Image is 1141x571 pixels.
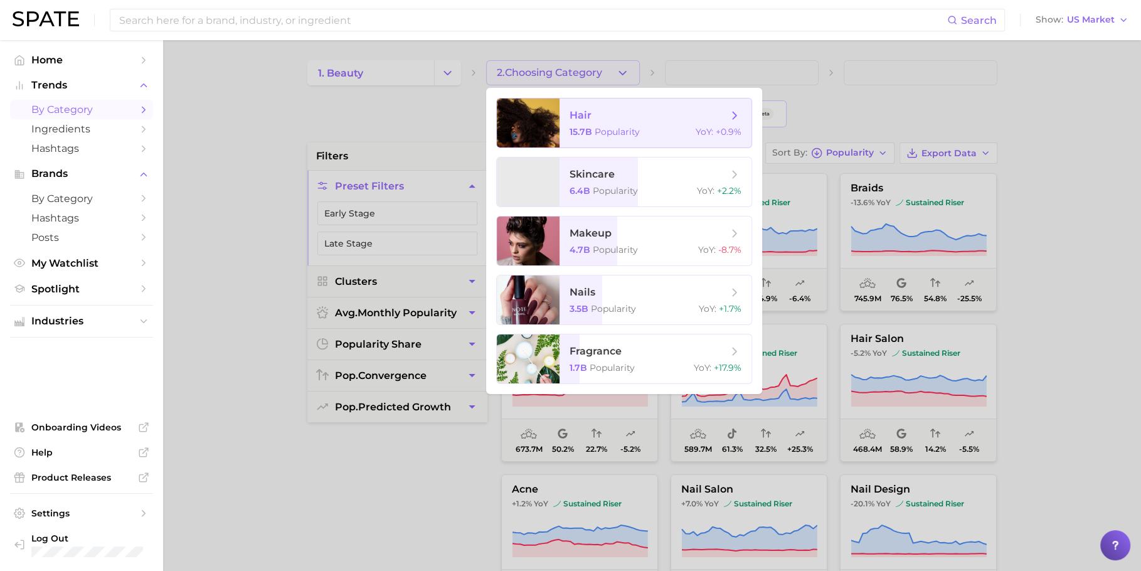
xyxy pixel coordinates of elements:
[570,345,622,357] span: fragrance
[570,168,615,180] span: skincare
[698,244,716,255] span: YoY :
[719,303,741,314] span: +1.7%
[570,227,612,239] span: makeup
[10,50,153,70] a: Home
[718,244,741,255] span: -8.7%
[591,303,636,314] span: Popularity
[1032,12,1132,28] button: ShowUS Market
[10,468,153,487] a: Product Releases
[31,257,132,269] span: My Watchlist
[696,126,713,137] span: YoY :
[10,208,153,228] a: Hashtags
[31,142,132,154] span: Hashtags
[699,303,716,314] span: YoY :
[10,76,153,95] button: Trends
[697,185,714,196] span: YoY :
[31,104,132,115] span: by Category
[31,283,132,295] span: Spotlight
[590,362,635,373] span: Popularity
[31,508,132,519] span: Settings
[10,228,153,247] a: Posts
[10,312,153,331] button: Industries
[716,126,741,137] span: +0.9%
[717,185,741,196] span: +2.2%
[13,11,79,26] img: SPATE
[10,119,153,139] a: Ingredients
[570,185,590,196] span: 6.4b
[31,212,132,224] span: Hashtags
[714,362,741,373] span: +17.9%
[486,88,762,394] ul: 2.Choosing Category
[593,185,638,196] span: Popularity
[10,189,153,208] a: by Category
[570,109,592,121] span: hair
[31,193,132,205] span: by Category
[570,303,588,314] span: 3.5b
[31,447,132,458] span: Help
[10,504,153,523] a: Settings
[570,362,587,373] span: 1.7b
[1067,16,1115,23] span: US Market
[31,472,132,483] span: Product Releases
[31,533,143,544] span: Log Out
[570,126,592,137] span: 15.7b
[10,139,153,158] a: Hashtags
[595,126,640,137] span: Popularity
[694,362,711,373] span: YoY :
[1036,16,1063,23] span: Show
[570,286,595,298] span: nails
[10,253,153,273] a: My Watchlist
[31,168,132,179] span: Brands
[10,443,153,462] a: Help
[961,14,997,26] span: Search
[10,279,153,299] a: Spotlight
[31,123,132,135] span: Ingredients
[10,529,153,562] a: Log out. Currently logged in with e-mail jenny.zeng@spate.nyc.
[31,54,132,66] span: Home
[593,244,638,255] span: Popularity
[31,316,132,327] span: Industries
[118,9,947,31] input: Search here for a brand, industry, or ingredient
[10,164,153,183] button: Brands
[31,80,132,91] span: Trends
[10,418,153,437] a: Onboarding Videos
[31,422,132,433] span: Onboarding Videos
[10,100,153,119] a: by Category
[570,244,590,255] span: 4.7b
[31,232,132,243] span: Posts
